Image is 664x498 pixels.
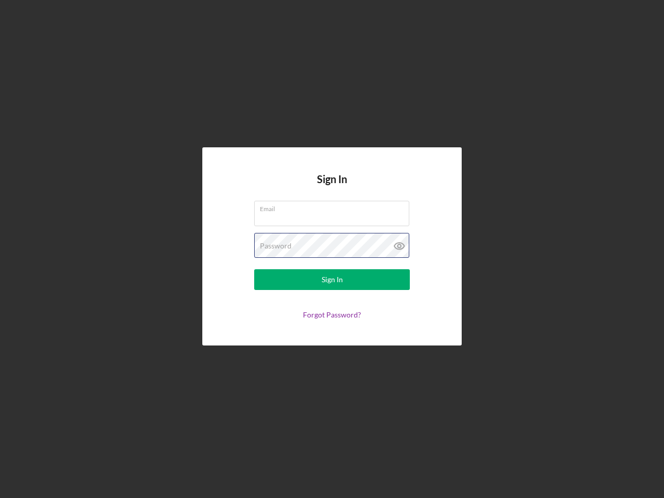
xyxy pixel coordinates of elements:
[322,269,343,290] div: Sign In
[303,310,361,319] a: Forgot Password?
[260,201,409,213] label: Email
[254,269,410,290] button: Sign In
[260,242,292,250] label: Password
[317,173,347,201] h4: Sign In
